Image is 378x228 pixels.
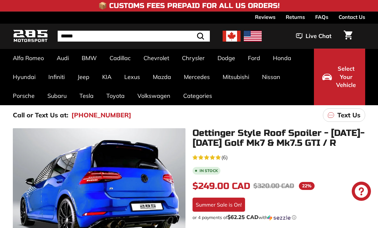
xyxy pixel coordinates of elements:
a: Honda [267,49,298,67]
h1: Oettinger Style Roof Spoiler - [DATE]-[DATE] Golf Mk7 & Mk7.5 GTI / R [193,128,365,148]
a: Returns [286,12,305,22]
div: or 4 payments of$62.25 CADwithSezzle Click to learn more about Sezzle [193,214,365,221]
a: Cart [340,25,356,47]
a: Lexus [118,67,146,86]
a: FAQs [315,12,328,22]
span: (6) [221,153,228,161]
a: Alfa Romeo [6,49,50,67]
a: 4.7 rating (6 votes) [193,153,365,161]
span: Live Chat [306,32,332,40]
a: Contact Us [339,12,365,22]
button: Live Chat [288,28,340,44]
a: Volkswagen [131,86,177,105]
a: Reviews [255,12,275,22]
a: Cadillac [103,49,137,67]
a: Toyota [100,86,131,105]
div: or 4 payments of with [193,214,365,221]
span: Select Your Vehicle [335,65,357,89]
a: Subaru [41,86,73,105]
span: $249.00 CAD [193,181,250,192]
a: Infiniti [42,67,71,86]
a: Jeep [71,67,96,86]
span: 22% [299,182,315,190]
a: Porsche [6,86,41,105]
span: $320.00 CAD [253,182,294,190]
img: Sezzle [267,215,291,221]
a: Nissan [256,67,287,86]
a: Text Us [323,108,365,122]
a: Mitsubishi [216,67,256,86]
a: Mazda [146,67,177,86]
input: Search [58,31,210,42]
b: In stock [200,169,218,173]
div: Summer Sale is On! [193,198,245,212]
p: Text Us [337,110,360,120]
span: $62.25 CAD [227,214,259,220]
a: BMW [75,49,103,67]
a: Mercedes [177,67,216,86]
h4: 📦 Customs Fees Prepaid for All US Orders! [98,2,280,10]
a: [PHONE_NUMBER] [71,110,131,120]
a: Chrysler [176,49,211,67]
inbox-online-store-chat: Shopify online store chat [350,182,373,202]
a: Audi [50,49,75,67]
a: Tesla [73,86,100,105]
a: Dodge [211,49,242,67]
a: Hyundai [6,67,42,86]
a: Categories [177,86,218,105]
a: Chevrolet [137,49,176,67]
img: Logo_285_Motorsport_areodynamics_components [13,29,48,44]
p: Call or Text Us at: [13,110,68,120]
a: Ford [242,49,267,67]
a: KIA [96,67,118,86]
button: Select Your Vehicle [314,49,365,105]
